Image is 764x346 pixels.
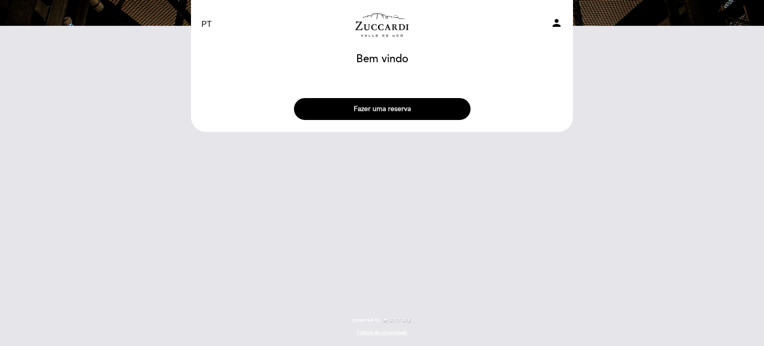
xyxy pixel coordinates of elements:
span: powered by [353,317,381,324]
button: Fazer uma reserva [294,98,471,120]
a: Zuccardi Valle de Uco - Turismo [320,11,444,38]
a: Política de privacidade [357,329,407,336]
button: person [551,17,563,32]
img: MEITRE [383,318,411,323]
a: powered by [353,317,411,324]
h1: Bem vindo [356,53,408,65]
i: person [551,17,563,29]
